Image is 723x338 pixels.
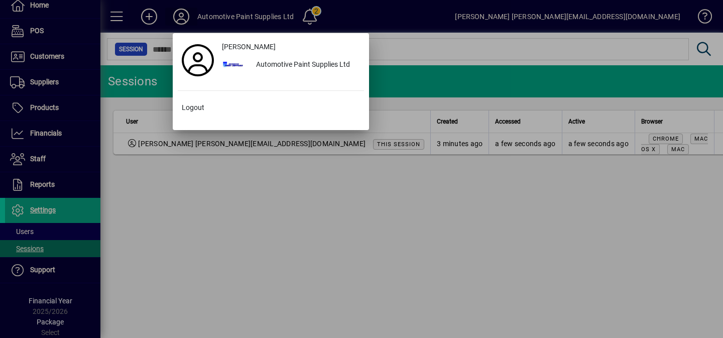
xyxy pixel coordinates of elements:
button: Automotive Paint Supplies Ltd [218,56,364,74]
span: [PERSON_NAME] [222,42,276,52]
span: Logout [182,102,204,113]
button: Logout [178,99,364,117]
a: [PERSON_NAME] [218,38,364,56]
a: Profile [178,51,218,69]
div: Automotive Paint Supplies Ltd [248,56,364,74]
